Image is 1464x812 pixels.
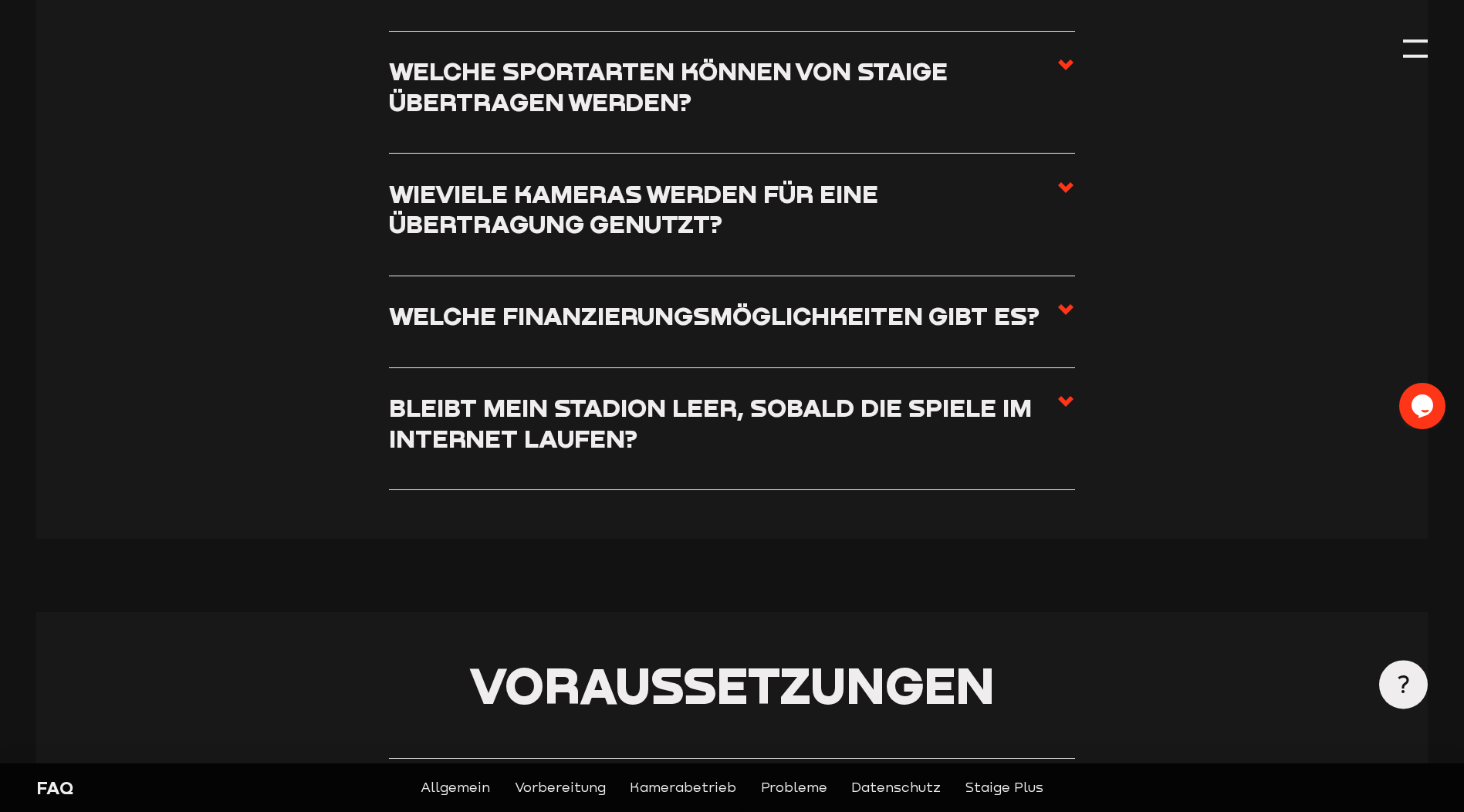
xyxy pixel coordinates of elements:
a: Staige Plus [965,777,1043,799]
span: Voraussetzungen [469,655,995,715]
a: Vorbereitung [515,777,606,799]
a: Kamerabetrieb [630,777,736,799]
a: Allgemein [421,777,490,799]
a: Datenschutz [851,777,941,799]
h3: Bleibt mein Stadion leer, sobald die Spiele im Internet laufen? [389,392,1057,453]
h3: Welche Finanzierungsmöglichkeiten gibt es? [389,300,1040,330]
div: FAQ [36,776,370,800]
h3: Welche Sportarten können von Staige übertragen werden? [389,56,1057,117]
a: Probleme [761,777,827,799]
h3: Wieviele Kameras werden für eine Übertragung genutzt? [389,178,1057,239]
iframe: chat widget [1399,383,1449,429]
